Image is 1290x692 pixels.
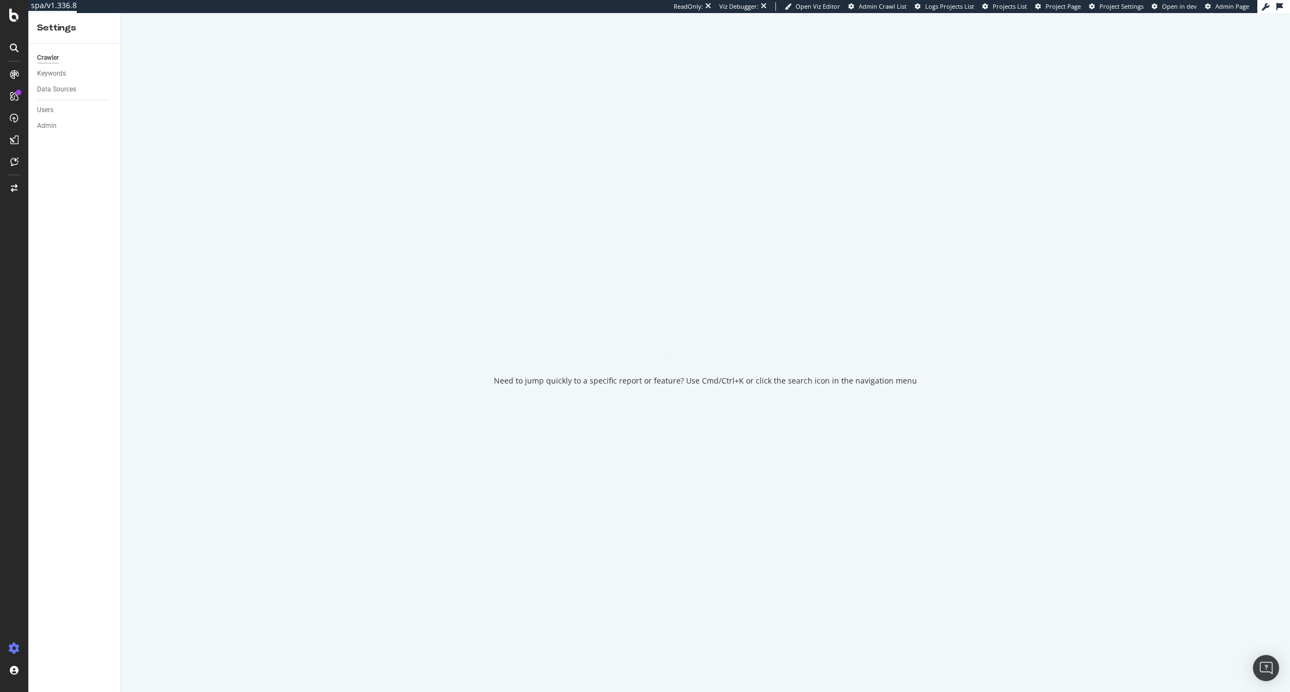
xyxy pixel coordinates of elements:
[1099,2,1144,10] span: Project Settings
[37,104,53,116] div: Users
[1205,2,1249,11] a: Admin Page
[37,104,113,116] a: Users
[915,2,974,11] a: Logs Projects List
[37,120,57,132] div: Admin
[674,2,703,11] div: ReadOnly:
[37,84,113,95] a: Data Sources
[925,2,974,10] span: Logs Projects List
[785,2,840,11] a: Open Viz Editor
[1162,2,1197,10] span: Open in dev
[667,319,745,358] div: animation
[1215,2,1249,10] span: Admin Page
[719,2,759,11] div: Viz Debugger:
[37,120,113,132] a: Admin
[859,2,907,10] span: Admin Crawl List
[1253,655,1279,681] div: Open Intercom Messenger
[37,52,59,64] div: Crawler
[1035,2,1081,11] a: Project Page
[37,68,113,79] a: Keywords
[37,68,66,79] div: Keywords
[1152,2,1197,11] a: Open in dev
[494,375,917,386] div: Need to jump quickly to a specific report or feature? Use Cmd/Ctrl+K or click the search icon in ...
[37,84,76,95] div: Data Sources
[37,22,112,34] div: Settings
[993,2,1027,10] span: Projects List
[1046,2,1081,10] span: Project Page
[37,52,113,64] a: Crawler
[1089,2,1144,11] a: Project Settings
[796,2,840,10] span: Open Viz Editor
[848,2,907,11] a: Admin Crawl List
[982,2,1027,11] a: Projects List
